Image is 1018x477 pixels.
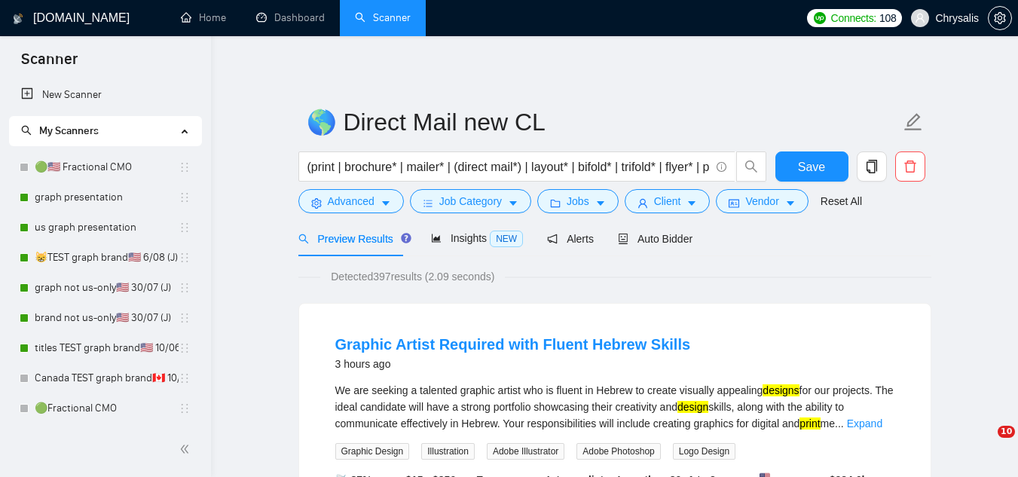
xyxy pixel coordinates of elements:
img: upwork-logo.png [814,12,826,24]
a: setting [988,12,1012,24]
a: brand not us-only🇺🇸 30/07 (J) [35,303,179,333]
span: 10 [998,426,1015,438]
button: delete [895,151,925,182]
span: info-circle [717,162,726,172]
span: Scanner [9,48,90,80]
span: caret-down [508,197,518,209]
a: searchScanner [355,11,411,24]
span: NEW [490,231,523,247]
span: Illustration [421,443,475,460]
span: folder [550,197,561,209]
span: Insights [431,232,523,244]
span: copy [858,160,886,173]
li: us graph presentation [9,213,201,243]
span: edit [903,112,923,132]
span: bars [423,197,433,209]
span: Logo Design [673,443,735,460]
li: graph presentation [9,182,201,213]
span: holder [179,191,191,203]
a: graph presentation [35,182,179,213]
span: delete [896,160,925,173]
mark: designs [763,384,799,396]
span: caret-down [381,197,391,209]
span: holder [179,161,191,173]
span: caret-down [785,197,796,209]
span: Job Category [439,193,502,209]
span: Jobs [567,193,589,209]
li: 🟢Fractional CMO [9,393,201,423]
span: search [21,125,32,136]
span: holder [179,282,191,294]
span: Preview Results [298,233,407,245]
a: 🟢Fractional CMO [35,393,179,423]
span: Connects: [831,10,876,26]
span: notification [547,234,558,244]
span: Vendor [745,193,778,209]
li: titles TEST graph brand🇺🇸 10/06 (T) [9,333,201,363]
button: folderJobscaret-down [537,189,619,213]
span: 108 [879,10,896,26]
span: holder [179,252,191,264]
a: Expand [847,417,882,430]
span: search [737,160,766,173]
span: Advanced [328,193,374,209]
button: copy [857,151,887,182]
button: Save [775,151,848,182]
button: userClientcaret-down [625,189,711,213]
button: idcardVendorcaret-down [716,189,808,213]
span: caret-down [595,197,606,209]
span: search [298,234,309,244]
img: logo [13,7,23,31]
a: Graphic Artist Required with Fluent Hebrew Skills [335,336,691,353]
a: Reset All [821,193,862,209]
input: Scanner name... [307,103,900,141]
span: idcard [729,197,739,209]
span: setting [311,197,322,209]
a: homeHome [181,11,226,24]
span: My Scanners [21,124,99,137]
span: area-chart [431,233,442,243]
li: Canada TEST graph brand🇨🇦 10/06 (T) [9,363,201,393]
span: setting [989,12,1011,24]
span: Adobe Illustrator [487,443,564,460]
span: ... [835,417,844,430]
a: us graph presentation [35,213,179,243]
li: graph not us-only🇺🇸 30/07 (J) [9,273,201,303]
span: caret-down [686,197,697,209]
span: user [637,197,648,209]
span: Adobe Photoshop [576,443,660,460]
span: Save [798,157,825,176]
button: barsJob Categorycaret-down [410,189,531,213]
span: double-left [179,442,194,457]
span: holder [179,402,191,414]
input: Search Freelance Jobs... [307,157,710,176]
span: holder [179,222,191,234]
span: Alerts [547,233,594,245]
iframe: Intercom live chat [967,426,1003,462]
a: Canada TEST graph brand🇨🇦 10/06 (T) [35,363,179,393]
span: Detected 397 results (2.09 seconds) [320,268,505,285]
button: search [736,151,766,182]
span: Auto Bidder [618,233,692,245]
span: Graphic Design [335,443,410,460]
a: dashboardDashboard [256,11,325,24]
span: holder [179,372,191,384]
div: Tooltip anchor [399,231,413,245]
button: setting [988,6,1012,30]
li: brand not us-only🇺🇸 30/07 (J) [9,303,201,333]
div: 3 hours ago [335,355,691,373]
a: New Scanner [21,80,189,110]
li: 🟢🇺🇸 Fractional CMO [9,152,201,182]
span: My Scanners [39,124,99,137]
mark: print [799,417,820,430]
mark: design [677,401,708,413]
div: We are seeking a talented graphic artist who is fluent in Hebrew to create visually appealing for... [335,382,894,432]
span: holder [179,342,191,354]
span: holder [179,312,191,324]
button: settingAdvancedcaret-down [298,189,404,213]
span: Client [654,193,681,209]
span: user [915,13,925,23]
li: 😸TEST graph brand🇺🇸 6/08 (J) [9,243,201,273]
a: 🟢🇺🇸 Fractional CMO [35,152,179,182]
span: robot [618,234,628,244]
